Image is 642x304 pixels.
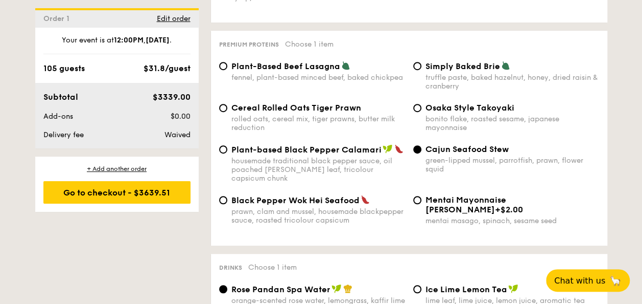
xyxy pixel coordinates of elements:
span: Delivery fee [43,131,84,139]
span: Mentai Mayonnaise [PERSON_NAME] [425,195,506,214]
span: Add-ons [43,112,73,121]
div: green-lipped mussel, parrotfish, prawn, flower squid [425,156,599,173]
span: Cereal Rolled Oats Tiger Prawn [231,103,361,113]
div: Go to checkout - $3639.51 [43,181,191,204]
div: fennel, plant-based minced beef, baked chickpea [231,73,405,82]
div: bonito flake, roasted sesame, japanese mayonnaise [425,115,599,132]
span: Simply Baked Brie [425,61,500,71]
input: Cajun Seafood Stewgreen-lipped mussel, parrotfish, prawn, flower squid [413,145,421,154]
strong: [DATE] [146,36,170,45]
input: Ice Lime Lemon Tealime leaf, lime juice, lemon juice, aromatic tea base [413,285,421,293]
img: icon-vegetarian.fe4039eb.svg [501,61,510,70]
input: Black Pepper Wok Hei Seafoodprawn, clam and mussel, housemade blackpepper sauce, roasted tricolou... [219,196,227,204]
span: 🦙 [609,275,622,287]
span: Waived [164,131,190,139]
span: Plant-Based Beef Lasagna [231,61,340,71]
div: rolled oats, cereal mix, tiger prawns, butter milk reduction [231,115,405,132]
div: $31.8/guest [144,62,191,75]
img: icon-spicy.37a8142b.svg [361,195,370,204]
span: Order 1 [43,14,74,23]
span: Subtotal [43,92,78,102]
input: Plant-Based Beef Lasagnafennel, plant-based minced beef, baked chickpea [219,62,227,70]
input: Osaka Style Takoyakibonito flake, roasted sesame, japanese mayonnaise [413,104,421,112]
span: Choose 1 item [285,40,334,49]
input: Plant-based Black Pepper Calamarihousemade traditional black pepper sauce, oil poached [PERSON_NA... [219,145,227,154]
div: truffle paste, baked hazelnut, honey, dried raisin & cranberry [425,73,599,91]
div: prawn, clam and mussel, housemade blackpepper sauce, roasted tricolour capsicum [231,207,405,225]
input: Mentai Mayonnaise [PERSON_NAME]+$2.00mentai masago, spinach, sesame seed [413,196,421,204]
img: icon-vegan.f8ff3823.svg [508,284,518,293]
input: Simply Baked Brietruffle paste, baked hazelnut, honey, dried raisin & cranberry [413,62,421,70]
img: icon-chef-hat.a58ddaea.svg [343,284,352,293]
div: housemade traditional black pepper sauce, oil poached [PERSON_NAME] leaf, tricolour capsicum chunk [231,157,405,183]
span: Cajun Seafood Stew [425,144,509,154]
span: $0.00 [170,112,190,121]
div: mentai masago, spinach, sesame seed [425,216,599,225]
div: Your event is at , . [43,35,191,54]
button: Chat with us🦙 [546,269,630,292]
span: +$2.00 [495,205,523,214]
img: icon-vegan.f8ff3823.svg [383,144,393,154]
strong: 12:00PM [114,36,144,45]
span: Rose Pandan Spa Water [231,285,330,294]
span: Premium proteins [219,41,279,48]
img: icon-vegan.f8ff3823.svg [331,284,342,293]
span: Ice Lime Lemon Tea [425,285,507,294]
img: icon-spicy.37a8142b.svg [394,144,403,154]
span: Drinks [219,264,242,271]
span: Choose 1 item [248,263,297,272]
span: Chat with us [554,276,605,286]
span: $3339.00 [152,92,190,102]
div: + Add another order [43,165,191,173]
span: Black Pepper Wok Hei Seafood [231,196,360,205]
input: Cereal Rolled Oats Tiger Prawnrolled oats, cereal mix, tiger prawns, butter milk reduction [219,104,227,112]
div: 105 guests [43,62,85,75]
img: icon-vegetarian.fe4039eb.svg [341,61,350,70]
input: Rose Pandan Spa Waterorange-scented rose water, lemongrass, kaffir lime leaf [219,285,227,293]
span: Plant-based Black Pepper Calamari [231,145,382,155]
span: Edit order [157,14,191,23]
span: Osaka Style Takoyaki [425,103,514,113]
